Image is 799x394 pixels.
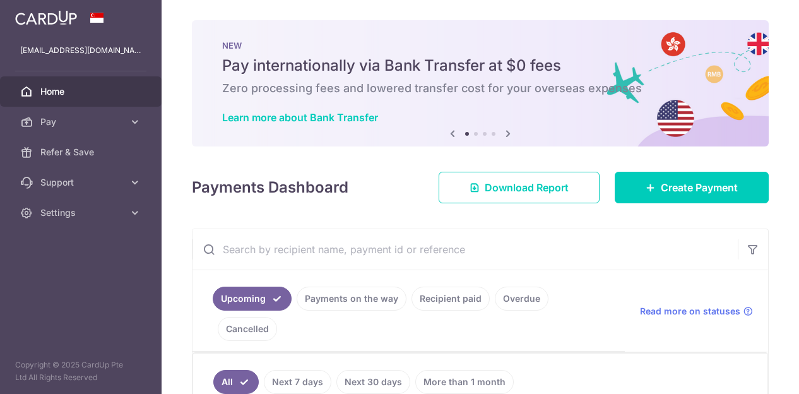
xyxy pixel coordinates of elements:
[40,206,124,219] span: Settings
[485,180,569,195] span: Download Report
[495,287,548,311] a: Overdue
[192,20,769,146] img: Bank transfer banner
[297,287,406,311] a: Payments on the way
[264,370,331,394] a: Next 7 days
[336,370,410,394] a: Next 30 days
[640,305,740,318] span: Read more on statuses
[222,81,738,96] h6: Zero processing fees and lowered transfer cost for your overseas expenses
[411,287,490,311] a: Recipient paid
[40,116,124,128] span: Pay
[192,229,738,270] input: Search by recipient name, payment id or reference
[15,10,77,25] img: CardUp
[213,370,259,394] a: All
[218,317,277,341] a: Cancelled
[40,85,124,98] span: Home
[640,305,753,318] a: Read more on statuses
[192,176,348,199] h4: Payments Dashboard
[222,56,738,76] h5: Pay internationally via Bank Transfer at $0 fees
[20,44,141,57] p: [EMAIL_ADDRESS][DOMAIN_NAME]
[661,180,738,195] span: Create Payment
[222,40,738,51] p: NEW
[615,172,769,203] a: Create Payment
[40,146,124,158] span: Refer & Save
[439,172,600,203] a: Download Report
[213,287,292,311] a: Upcoming
[222,111,378,124] a: Learn more about Bank Transfer
[415,370,514,394] a: More than 1 month
[40,176,124,189] span: Support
